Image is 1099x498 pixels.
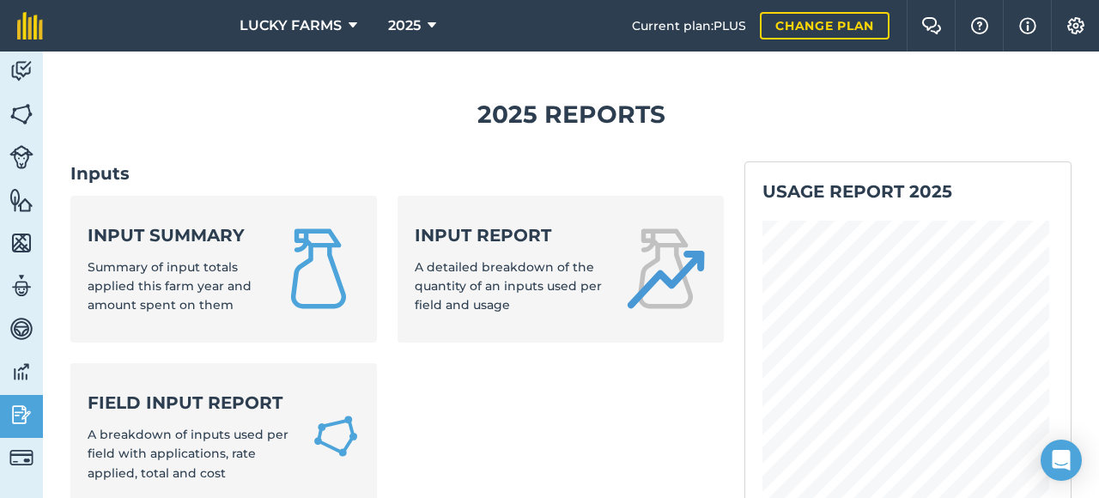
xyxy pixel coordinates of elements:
[9,273,33,299] img: svg+xml;base64,PD94bWwgdmVyc2lvbj0iMS4wIiBlbmNvZGluZz0idXRmLTgiPz4KPCEtLSBHZW5lcmF0b3I6IEFkb2JlIE...
[277,228,360,310] img: Input summary
[70,161,724,185] h2: Inputs
[9,101,33,127] img: svg+xml;base64,PHN2ZyB4bWxucz0iaHR0cDovL3d3dy53My5vcmcvMjAwMC9zdmciIHdpZHRoPSI1NiIgaGVpZ2h0PSI2MC...
[1019,15,1036,36] img: svg+xml;base64,PHN2ZyB4bWxucz0iaHR0cDovL3d3dy53My5vcmcvMjAwMC9zdmciIHdpZHRoPSIxNyIgaGVpZ2h0PSIxNy...
[312,410,360,462] img: Field Input Report
[9,316,33,342] img: svg+xml;base64,PD94bWwgdmVyc2lvbj0iMS4wIiBlbmNvZGluZz0idXRmLTgiPz4KPCEtLSBHZW5lcmF0b3I6IEFkb2JlIE...
[70,196,377,343] a: Input summarySummary of input totals applied this farm year and amount spent on them
[9,187,33,213] img: svg+xml;base64,PHN2ZyB4bWxucz0iaHR0cDovL3d3dy53My5vcmcvMjAwMC9zdmciIHdpZHRoPSI1NiIgaGVpZ2h0PSI2MC...
[9,145,33,169] img: svg+xml;base64,PD94bWwgdmVyc2lvbj0iMS4wIiBlbmNvZGluZz0idXRmLTgiPz4KPCEtLSBHZW5lcmF0b3I6IEFkb2JlIE...
[9,446,33,470] img: svg+xml;base64,PD94bWwgdmVyc2lvbj0iMS4wIiBlbmNvZGluZz0idXRmLTgiPz4KPCEtLSBHZW5lcmF0b3I6IEFkb2JlIE...
[9,58,33,84] img: svg+xml;base64,PD94bWwgdmVyc2lvbj0iMS4wIiBlbmNvZGluZz0idXRmLTgiPz4KPCEtLSBHZW5lcmF0b3I6IEFkb2JlIE...
[17,12,43,39] img: fieldmargin Logo
[921,17,942,34] img: Two speech bubbles overlapping with the left bubble in the forefront
[9,359,33,385] img: svg+xml;base64,PD94bWwgdmVyc2lvbj0iMS4wIiBlbmNvZGluZz0idXRmLTgiPz4KPCEtLSBHZW5lcmF0b3I6IEFkb2JlIE...
[88,259,252,313] span: Summary of input totals applied this farm year and amount spent on them
[760,12,890,39] a: Change plan
[388,15,421,36] span: 2025
[88,223,257,247] strong: Input summary
[632,16,746,35] span: Current plan : PLUS
[9,402,33,428] img: svg+xml;base64,PD94bWwgdmVyc2lvbj0iMS4wIiBlbmNvZGluZz0idXRmLTgiPz4KPCEtLSBHZW5lcmF0b3I6IEFkb2JlIE...
[398,196,725,343] a: Input reportA detailed breakdown of the quantity of an inputs used per field and usage
[415,223,604,247] strong: Input report
[762,179,1053,203] h2: Usage report 2025
[415,259,602,313] span: A detailed breakdown of the quantity of an inputs used per field and usage
[88,391,291,415] strong: Field Input Report
[624,228,707,310] img: Input report
[70,95,1072,134] h1: 2025 Reports
[1041,440,1082,481] div: Open Intercom Messenger
[1066,17,1086,34] img: A cog icon
[240,15,342,36] span: LUCKY FARMS
[9,230,33,256] img: svg+xml;base64,PHN2ZyB4bWxucz0iaHR0cDovL3d3dy53My5vcmcvMjAwMC9zdmciIHdpZHRoPSI1NiIgaGVpZ2h0PSI2MC...
[969,17,990,34] img: A question mark icon
[88,427,288,481] span: A breakdown of inputs used per field with applications, rate applied, total and cost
